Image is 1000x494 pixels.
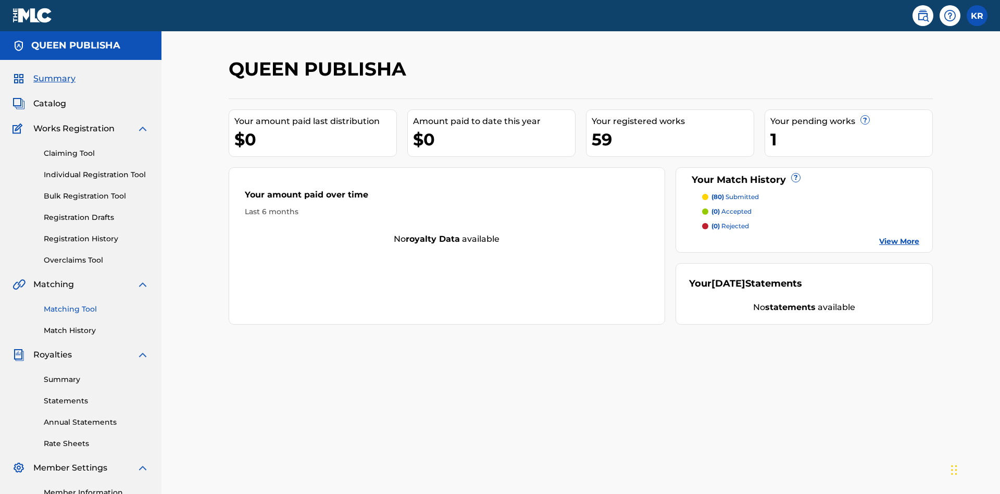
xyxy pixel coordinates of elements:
[31,40,120,52] h5: QUEEN PUBLISHA
[413,128,575,151] div: $0
[944,9,956,22] img: help
[33,97,66,110] span: Catalog
[12,97,66,110] a: CatalogCatalog
[245,189,649,206] div: Your amount paid over time
[33,122,115,135] span: Works Registration
[689,173,920,187] div: Your Match History
[711,278,745,289] span: [DATE]
[770,128,932,151] div: 1
[711,207,720,215] span: (0)
[413,115,575,128] div: Amount paid to date this year
[711,221,749,231] p: rejected
[136,278,149,291] img: expand
[711,193,724,201] span: (80)
[406,234,460,244] strong: royalty data
[12,40,25,52] img: Accounts
[136,349,149,361] img: expand
[12,97,25,110] img: Catalog
[44,304,149,315] a: Matching Tool
[44,396,149,406] a: Statements
[948,444,1000,494] iframe: Chat Widget
[592,128,754,151] div: 59
[967,5,988,26] div: User Menu
[229,233,665,245] div: No available
[44,191,149,202] a: Bulk Registration Tool
[917,9,929,22] img: search
[33,278,74,291] span: Matching
[229,57,411,81] h2: QUEEN PUBLISHA
[879,236,919,247] a: View More
[951,454,957,486] div: Drag
[913,5,933,26] a: Public Search
[711,207,752,216] p: accepted
[702,207,920,216] a: (0) accepted
[12,8,53,23] img: MLC Logo
[12,72,76,85] a: SummarySummary
[940,5,960,26] div: Help
[44,325,149,336] a: Match History
[971,327,1000,412] iframe: Resource Center
[12,72,25,85] img: Summary
[234,128,396,151] div: $0
[44,169,149,180] a: Individual Registration Tool
[44,148,149,159] a: Claiming Tool
[702,221,920,231] a: (0) rejected
[711,192,759,202] p: submitted
[33,349,72,361] span: Royalties
[770,115,932,128] div: Your pending works
[702,192,920,202] a: (80) submitted
[44,438,149,449] a: Rate Sheets
[44,417,149,428] a: Annual Statements
[33,72,76,85] span: Summary
[592,115,754,128] div: Your registered works
[711,222,720,230] span: (0)
[44,233,149,244] a: Registration History
[12,278,26,291] img: Matching
[33,462,107,474] span: Member Settings
[44,374,149,385] a: Summary
[689,301,920,314] div: No available
[12,122,26,135] img: Works Registration
[861,116,869,124] span: ?
[136,122,149,135] img: expand
[136,462,149,474] img: expand
[245,206,649,217] div: Last 6 months
[12,462,25,474] img: Member Settings
[234,115,396,128] div: Your amount paid last distribution
[44,212,149,223] a: Registration Drafts
[689,277,802,291] div: Your Statements
[792,174,800,182] span: ?
[44,255,149,266] a: Overclaims Tool
[12,349,25,361] img: Royalties
[765,302,816,312] strong: statements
